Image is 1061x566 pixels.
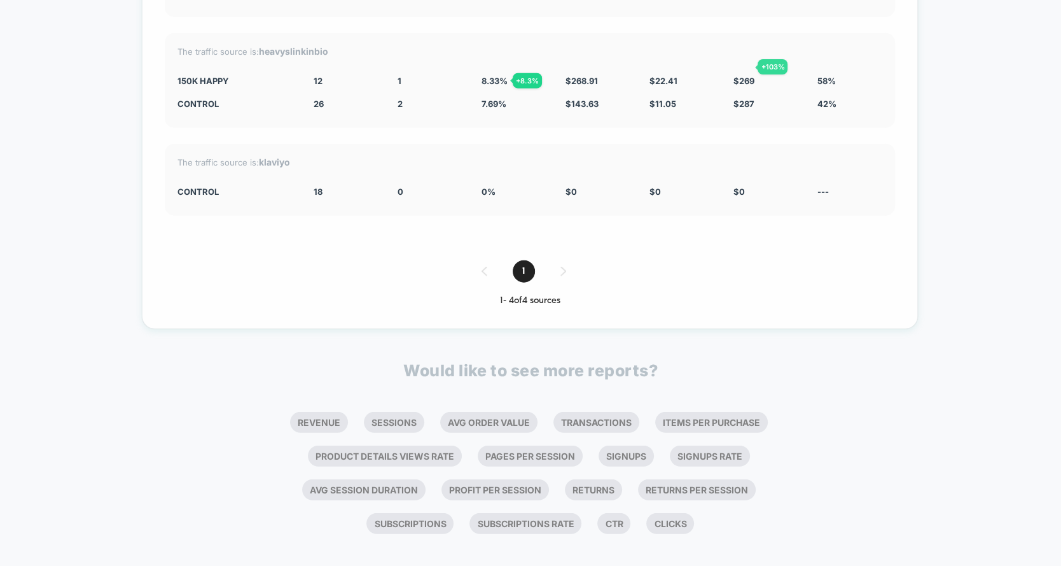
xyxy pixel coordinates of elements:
span: $ 11.05 [649,99,676,109]
div: 1 - 4 of 4 sources [165,295,895,306]
li: Returns [565,479,622,500]
span: 7.69 % [482,99,506,109]
span: 8.33 % [482,76,508,86]
div: --- [817,187,882,197]
li: Avg Session Duration [302,479,426,500]
span: $ 287 [733,99,754,109]
li: Revenue [290,412,348,433]
span: 12 [314,76,322,86]
span: 18 [314,187,322,197]
li: Returns Per Session [638,479,756,500]
li: Transactions [553,412,639,433]
span: 0 % [482,187,496,197]
div: 150k Happy [177,76,295,86]
div: 42% [817,99,882,109]
li: Subscriptions [366,513,454,534]
span: 26 [314,99,324,109]
div: CONTROL [177,99,295,109]
div: + 8.3 % [513,73,542,88]
li: Pages Per Session [478,446,583,467]
li: Signups Rate [670,446,750,467]
li: Ctr [597,513,630,534]
div: The traffic source is: [177,157,882,167]
span: 2 [398,99,403,109]
li: Profit Per Session [441,479,549,500]
span: 0 [398,187,403,197]
li: Signups [599,446,654,467]
span: $ 0 [565,187,577,197]
span: $ 0 [733,187,745,197]
div: CONTROL [177,187,295,197]
span: $ 0 [649,187,661,197]
span: 1 [398,76,401,86]
li: Sessions [364,412,424,433]
p: Would like to see more reports? [403,361,658,380]
span: $ 143.63 [565,99,599,109]
li: Subscriptions Rate [469,513,581,534]
li: Items Per Purchase [655,412,768,433]
span: $ 22.41 [649,76,677,86]
li: Clicks [646,513,694,534]
div: 58% [817,76,882,86]
div: The traffic source is: [177,46,882,57]
li: Avg Order Value [440,412,537,433]
span: 1 [513,260,535,283]
strong: klaviyo [259,157,290,167]
span: $ 269 [733,76,754,86]
strong: heavyslinkinbio [259,46,328,57]
span: $ 268.91 [565,76,598,86]
li: Product Details Views Rate [308,446,462,467]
